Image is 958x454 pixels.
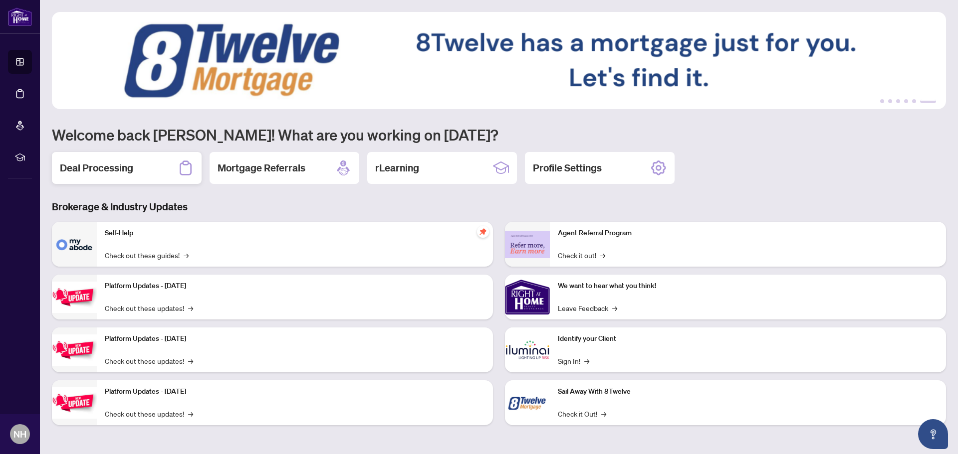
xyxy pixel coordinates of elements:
img: Identify your Client [505,327,550,372]
a: Check out these updates!→ [105,303,193,313]
h1: Welcome back [PERSON_NAME]! What are you working on [DATE]? [52,125,946,144]
span: → [188,303,193,313]
a: Sign In!→ [558,355,589,366]
span: → [601,408,606,419]
h2: Mortgage Referrals [218,161,305,175]
img: Sail Away With 8Twelve [505,380,550,425]
p: Self-Help [105,228,485,239]
button: 2 [888,99,892,103]
p: Platform Updates - [DATE] [105,386,485,397]
p: Sail Away With 8Twelve [558,386,938,397]
img: Slide 5 [52,12,946,109]
img: Self-Help [52,222,97,267]
button: 6 [920,99,936,103]
img: logo [8,7,32,26]
p: We want to hear what you think! [558,281,938,292]
span: NH [13,427,26,441]
a: Check it Out!→ [558,408,606,419]
a: Check out these updates!→ [105,408,193,419]
span: → [600,250,605,261]
img: We want to hear what you think! [505,275,550,319]
p: Platform Updates - [DATE] [105,281,485,292]
span: → [188,355,193,366]
p: Platform Updates - [DATE] [105,333,485,344]
a: Check out these guides!→ [105,250,189,261]
h3: Brokerage & Industry Updates [52,200,946,214]
button: 3 [896,99,900,103]
a: Check out these updates!→ [105,355,193,366]
button: 5 [912,99,916,103]
img: Agent Referral Program [505,231,550,258]
img: Platform Updates - July 8, 2025 [52,334,97,366]
p: Identify your Client [558,333,938,344]
p: Agent Referral Program [558,228,938,239]
button: 1 [880,99,884,103]
button: Open asap [918,419,948,449]
button: 4 [904,99,908,103]
span: → [584,355,589,366]
img: Platform Updates - June 23, 2025 [52,387,97,419]
span: → [612,303,617,313]
span: pushpin [477,226,489,238]
span: → [188,408,193,419]
h2: rLearning [375,161,419,175]
a: Check it out!→ [558,250,605,261]
h2: Deal Processing [60,161,133,175]
img: Platform Updates - July 21, 2025 [52,282,97,313]
a: Leave Feedback→ [558,303,617,313]
span: → [184,250,189,261]
h2: Profile Settings [533,161,602,175]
